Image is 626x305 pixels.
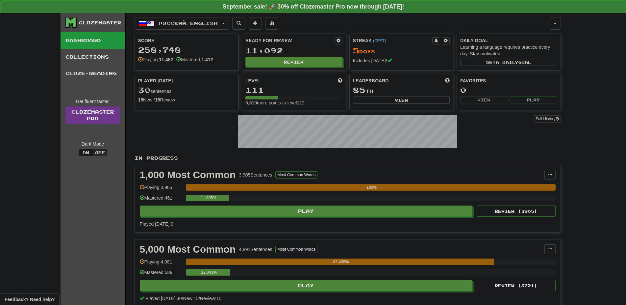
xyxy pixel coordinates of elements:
div: 83.439% [188,259,494,265]
span: / [199,296,200,301]
div: Get fluent faster. [65,98,120,105]
div: Score [138,37,235,44]
button: More stats [265,17,278,30]
p: In Progress [135,155,561,161]
div: Streak [353,37,433,44]
div: 4,891 Sentences [239,246,272,253]
div: 12.043% [188,269,230,276]
a: Collections [61,49,125,65]
span: New: 15 [183,296,199,301]
button: On [79,149,93,156]
button: Full History [534,115,561,123]
button: Add sentence to collection [249,17,262,30]
div: sentences [138,86,235,95]
span: Played [DATE]: 0 [140,221,173,227]
strong: 15 [155,97,160,102]
div: 1,000 Most Common [140,170,236,180]
div: 0 [460,86,557,94]
button: Русский/English [135,17,229,30]
a: (CEST) [373,39,386,43]
button: Play [140,206,473,217]
span: Score more points to level up [338,77,342,84]
div: Ready for Review [245,37,335,44]
div: Playing: 4,081 [140,259,183,269]
button: Play [140,280,473,291]
div: Favorites [460,77,557,84]
div: th [353,86,450,95]
div: Day s [353,46,450,55]
div: Mastered: 589 [140,269,183,280]
button: View [353,97,450,104]
span: Русский / English [159,20,218,26]
div: Mastered: [176,56,213,63]
div: 258,748 [138,46,235,54]
span: 85 [353,85,365,95]
span: Played [DATE]: 30 [145,296,182,301]
div: Mastered: 461 [140,195,183,206]
span: a daily [496,60,518,65]
div: 11,092 [245,46,342,55]
div: Includes [DATE]! [353,57,450,64]
span: 5 [353,46,359,55]
div: Clozemaster [79,19,121,26]
strong: 1,412 [201,57,213,62]
span: Leaderboard [353,77,389,84]
button: Review [245,57,342,67]
button: Review (3721) [477,280,556,291]
div: 11.805% [188,195,229,201]
span: Open feedback widget [5,296,55,303]
div: New / Review [138,97,235,103]
button: Play [510,96,557,103]
span: / [182,296,183,301]
span: 30 [138,85,151,95]
button: Most Common Words [275,171,317,179]
div: Learning a language requires practice every day. Stay motivated! [460,44,557,57]
div: Daily Goal [460,37,557,44]
strong: 11,452 [159,57,173,62]
div: 5,000 Most Common [140,244,236,254]
button: Review (3905) [477,206,556,217]
strong: September sale! 🚀 30% off Clozemaster Pro now through [DATE]! [223,3,404,10]
span: Level [245,77,260,84]
button: Search sentences [232,17,245,30]
a: Cloze-Reading [61,65,125,82]
span: Played [DATE] [138,77,173,84]
div: Playing: 3,905 [140,184,183,195]
button: Off [93,149,107,156]
div: 3,905 Sentences [239,172,272,178]
div: 100% [188,184,556,191]
button: View [460,96,508,103]
div: Dark Mode [65,141,120,147]
div: 111 [245,86,342,94]
span: This week in points, UTC [445,77,450,84]
span: Review: 15 [200,296,221,301]
button: Most Common Words [275,246,317,253]
div: Playing: [138,56,173,63]
strong: 15 [138,97,143,102]
div: 5,610 more points to level 112 [245,99,342,106]
a: Dashboard [61,32,125,49]
a: ClozemasterPro [65,106,120,124]
button: Seta dailygoal [460,59,557,66]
